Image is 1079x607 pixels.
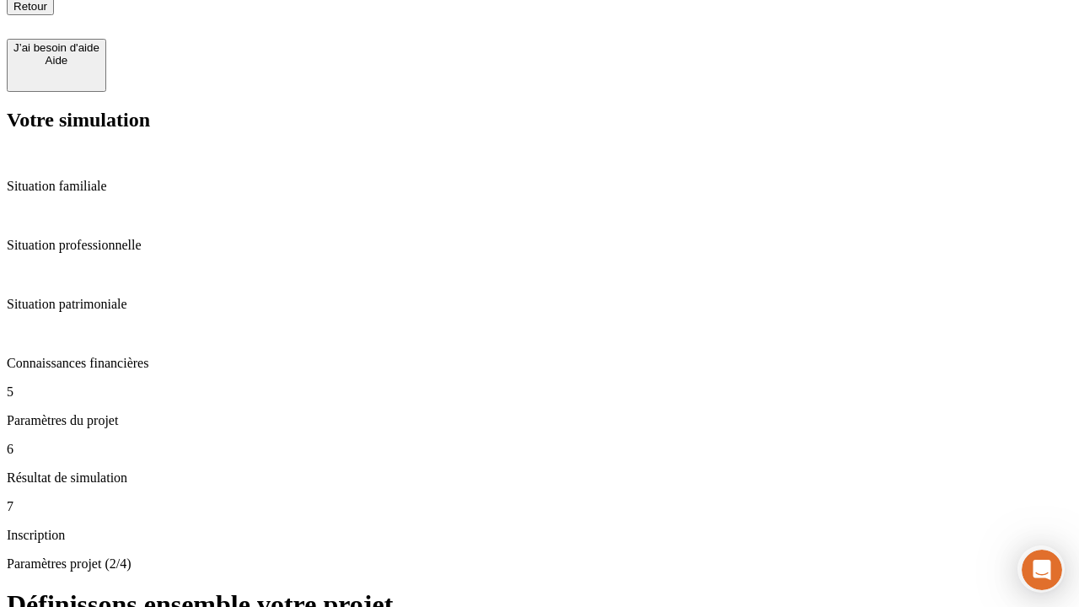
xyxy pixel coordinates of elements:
[7,528,1072,543] p: Inscription
[1017,545,1065,593] iframe: Intercom live chat discovery launcher
[13,41,99,54] div: J’ai besoin d'aide
[1022,550,1062,590] iframe: Intercom live chat
[7,442,1072,457] p: 6
[7,356,1072,371] p: Connaissances financières
[7,179,1072,194] p: Situation familiale
[13,54,99,67] div: Aide
[7,413,1072,428] p: Paramètres du projet
[7,499,1072,514] p: 7
[7,297,1072,312] p: Situation patrimoniale
[7,238,1072,253] p: Situation professionnelle
[7,470,1072,486] p: Résultat de simulation
[7,39,106,92] button: J’ai besoin d'aideAide
[7,109,1072,132] h2: Votre simulation
[7,384,1072,400] p: 5
[7,556,1072,572] p: Paramètres projet (2/4)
